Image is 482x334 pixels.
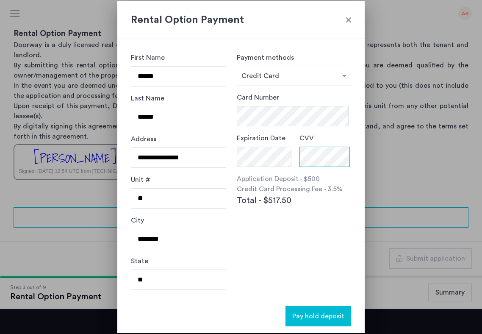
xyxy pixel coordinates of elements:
[237,133,285,143] label: Expiration Date
[237,92,279,103] label: Card Number
[131,12,351,28] h2: Rental Option Payment
[292,311,344,321] span: Pay hold deposit
[241,72,279,79] span: Credit Card
[285,306,351,326] button: button
[131,297,159,307] label: Zip code
[131,134,156,144] label: Address
[131,53,165,63] label: First Name
[131,256,148,266] label: State
[237,194,291,207] span: Total - $517.50
[131,93,164,103] label: Last Name
[131,175,150,185] label: Unit #
[299,133,314,143] label: CVV
[237,184,351,194] p: Credit Card Processing Fee - 3.5%
[237,174,351,184] p: Application Deposit - $500
[131,215,144,225] label: City
[237,54,294,61] label: Payment methods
